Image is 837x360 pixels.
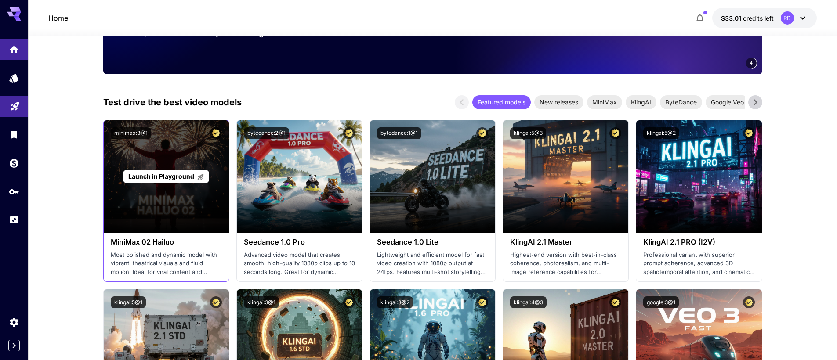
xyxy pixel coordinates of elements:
div: MiniMax [587,95,622,109]
div: Library [9,129,19,140]
nav: breadcrumb [48,13,68,23]
button: Certified Model – Vetted for best performance and includes a commercial license. [210,127,222,139]
button: Certified Model – Vetted for best performance and includes a commercial license. [743,127,755,139]
button: bytedance:1@1 [377,127,421,139]
button: Certified Model – Vetted for best performance and includes a commercial license. [343,296,355,308]
span: Featured models [472,97,531,107]
span: credits left [743,14,774,22]
button: klingai:5@3 [510,127,546,139]
button: Expand sidebar [8,340,20,351]
span: KlingAI [626,97,656,107]
div: $33.01475 [721,14,774,23]
button: Certified Model – Vetted for best performance and includes a commercial license. [609,127,621,139]
p: Highest-end version with best-in-class coherence, photorealism, and multi-image reference capabil... [510,251,621,277]
h3: Seedance 1.0 Lite [377,238,488,246]
button: klingai:5@2 [643,127,679,139]
a: Home [48,13,68,23]
button: Certified Model – Vetted for best performance and includes a commercial license. [210,296,222,308]
span: $33.01 [721,14,743,22]
button: klingai:4@3 [510,296,547,308]
img: alt [370,120,495,233]
span: MiniMax [587,97,622,107]
button: $33.01475RB [712,8,817,28]
h3: MiniMax 02 Hailuo [111,238,222,246]
div: Wallet [9,158,19,169]
button: Certified Model – Vetted for best performance and includes a commercial license. [476,296,488,308]
img: alt [636,120,761,233]
span: Google Veo [706,97,749,107]
div: Google Veo [706,95,749,109]
div: Featured models [472,95,531,109]
button: Certified Model – Vetted for best performance and includes a commercial license. [743,296,755,308]
img: alt [237,120,362,233]
div: Usage [9,215,19,226]
p: Most polished and dynamic model with vibrant, theatrical visuals and fluid motion. Ideal for vira... [111,251,222,277]
button: Certified Model – Vetted for best performance and includes a commercial license. [476,127,488,139]
button: klingai:5@1 [111,296,146,308]
div: New releases [534,95,583,109]
div: ByteDance [660,95,702,109]
p: Professional variant with superior prompt adherence, advanced 3D spatiotemporal attention, and ci... [643,251,754,277]
div: RB [781,11,794,25]
h3: KlingAI 2.1 Master [510,238,621,246]
div: API Keys [9,186,19,197]
button: google:3@1 [643,296,679,308]
button: minimax:3@1 [111,127,151,139]
span: Launch in Playground [128,173,194,180]
div: Home [9,41,19,52]
h3: KlingAI 2.1 PRO (I2V) [643,238,754,246]
span: New releases [534,97,583,107]
button: bytedance:2@1 [244,127,289,139]
div: Playground [10,98,20,109]
div: Settings [9,317,19,328]
p: Lightweight and efficient model for fast video creation with 1080p output at 24fps. Features mult... [377,251,488,277]
p: Test drive the best video models [103,96,242,109]
button: klingai:3@2 [377,296,413,308]
button: Certified Model – Vetted for best performance and includes a commercial license. [609,296,621,308]
button: klingai:3@1 [244,296,279,308]
button: Certified Model – Vetted for best performance and includes a commercial license. [343,127,355,139]
a: Launch in Playground [123,170,209,184]
img: alt [503,120,628,233]
div: Models [9,72,19,83]
h3: Seedance 1.0 Pro [244,238,355,246]
span: 4 [750,60,753,66]
p: Advanced video model that creates smooth, high-quality 1080p clips up to 10 seconds long. Great f... [244,251,355,277]
div: KlingAI [626,95,656,109]
span: ByteDance [660,97,702,107]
